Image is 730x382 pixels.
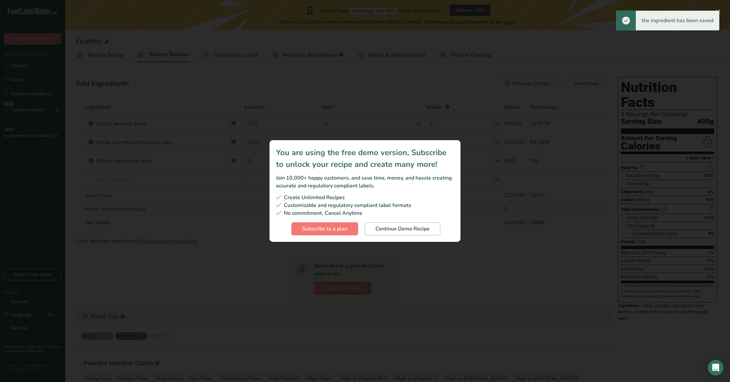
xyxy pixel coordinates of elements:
div: Create Unlimited Recipes [276,194,454,201]
div: Open Intercom Messenger [708,360,723,375]
div: Customizable and regulatory compliant label formats [276,201,454,209]
span: Subscribe to a plan [302,225,347,233]
button: Subscribe to a plan [291,222,358,235]
button: Continue Demo Recipe [365,222,440,235]
div: Join 10,000+ happy customers, and save time, money, and hassle creating accurate and regulatory c... [276,174,454,190]
div: No commitment, Cancel Anytime [276,209,454,217]
span: Continue Demo Recipe [375,225,430,233]
div: the ingredient has been saved [636,11,719,30]
div: You are using the free demo version, Subscribe to unlock your recipe and create many more! [276,147,454,170]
